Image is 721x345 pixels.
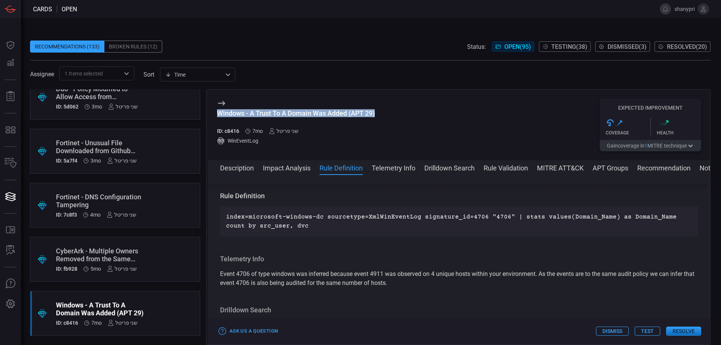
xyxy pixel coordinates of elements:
[220,306,698,315] h3: Drilldown Search
[121,68,132,79] button: Open
[217,128,239,134] h5: ID: c8416
[91,266,101,272] span: Apr 24, 2025 10:06 AM
[56,158,77,164] h5: ID: 5a7f4
[107,266,137,272] div: שני פריטל
[269,128,299,134] div: שני פריטל
[551,43,587,50] span: Testing ( 38 )
[504,43,531,50] span: Open ( 95 )
[263,163,311,172] button: Impact Analysis
[217,109,375,117] div: Windows - A Trust To A Domain Was Added (APT 29)
[107,158,137,164] div: שני פריטל
[667,43,707,50] span: Resolved ( 20 )
[30,71,54,78] span: Assignee
[56,85,146,101] div: Duo - Policy Modified to Allow Access from Anonymous IP
[2,121,20,139] button: MITRE - Detection Posture
[30,41,104,53] div: Recommendations (133)
[56,193,146,209] div: Fortinet - DNS Configuration Tampering
[2,188,20,206] button: Cards
[108,320,137,326] div: שני פריטל
[90,212,101,218] span: May 20, 2025 2:09 PM
[593,163,628,172] button: APT Groups
[2,275,20,293] button: Ask Us A Question
[62,6,77,13] span: open
[65,70,103,77] span: 1 Items selected
[220,255,698,264] h3: Telemetry Info
[606,130,650,136] div: Coverage
[143,71,154,78] label: sort
[666,327,701,336] button: Resolve
[644,143,647,149] span: 1
[2,54,20,72] button: Detections
[467,43,486,50] span: Status:
[56,104,78,110] h5: ID: 5d062
[484,163,528,172] button: Rule Validation
[220,270,694,286] span: Event 4706 of type windows was inferred because event 4911 was observed on 4 unique hosts within ...
[104,41,162,53] div: Broken Rules (12)
[657,130,701,136] div: Health
[220,163,254,172] button: Description
[56,139,146,155] div: Fortinet - Unusual File Downloaded from Github (UNC2165, APT 31, Turla)
[2,221,20,239] button: Rule Catalog
[674,6,695,12] span: shanypri
[92,104,102,110] span: Jun 24, 2025 11:35 AM
[56,266,77,272] h5: ID: fb928
[320,163,363,172] button: Rule Definition
[700,163,718,172] button: Notes
[372,163,415,172] button: Telemetry Info
[595,41,650,52] button: Dismissed(3)
[217,137,375,145] div: WinEventLog
[2,295,20,313] button: Preferences
[91,320,102,326] span: Jan 28, 2025 3:30 PM
[252,128,263,134] span: Jan 28, 2025 3:30 PM
[2,241,20,259] button: ALERT ANALYSIS
[424,163,475,172] button: Drilldown Search
[608,43,647,50] span: Dismissed ( 3 )
[56,301,146,317] div: Windows - A Trust To A Domain Was Added (APT 29)
[537,163,584,172] button: MITRE ATT&CK
[33,6,52,13] span: Cards
[635,327,660,336] button: Test
[2,36,20,54] button: Dashboard
[600,140,701,151] button: Gaincoverage in1MITRE technique
[217,325,280,337] button: Ask Us a Question
[108,104,138,110] div: שני פריטל
[600,105,701,111] h5: Expected Improvement
[492,41,534,52] button: Open(95)
[596,327,629,336] button: Dismiss
[165,71,223,78] div: Time
[220,191,698,200] h3: Rule Definition
[226,212,692,231] p: index=microsoft-windows-dc sourcetype=XmlWinEventLog signature_id=4706 "4706" | stats values(Doma...
[2,87,20,105] button: Reports
[539,41,591,52] button: Testing(38)
[637,163,691,172] button: Recommendation
[56,247,146,263] div: CyberArk - Multiple Owners Removed from the Same Safe by the Same User
[91,158,101,164] span: Jun 18, 2025 3:39 PM
[655,41,710,52] button: Resolved(20)
[56,320,78,326] h5: ID: c8416
[107,212,136,218] div: שני פריטל
[56,212,77,218] h5: ID: 7c8f3
[2,154,20,172] button: Inventory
